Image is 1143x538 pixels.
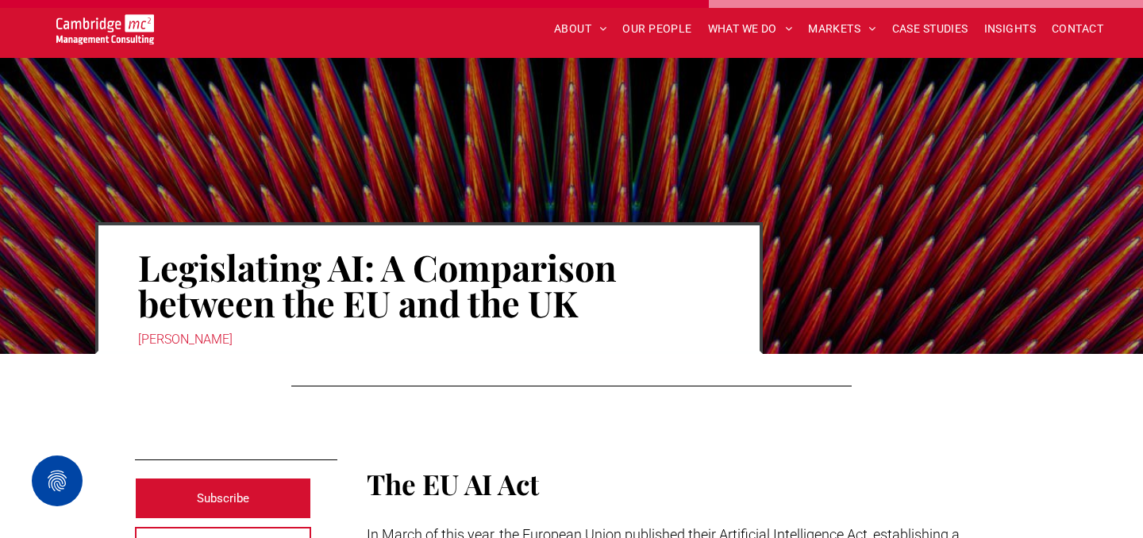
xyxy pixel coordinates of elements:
a: OUR PEOPLE [614,17,699,41]
a: CASE STUDIES [884,17,976,41]
a: MARKETS [800,17,883,41]
a: WHAT WE DO [700,17,801,41]
span: The EU AI Act [367,465,539,502]
div: [PERSON_NAME] [138,329,720,351]
a: Subscribe [135,478,311,519]
a: INSIGHTS [976,17,1044,41]
img: Go to Homepage [56,14,154,44]
a: ABOUT [546,17,615,41]
a: CONTACT [1044,17,1111,41]
h1: Legislating AI: A Comparison between the EU and the UK [138,248,720,322]
span: Subscribe [197,478,249,518]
